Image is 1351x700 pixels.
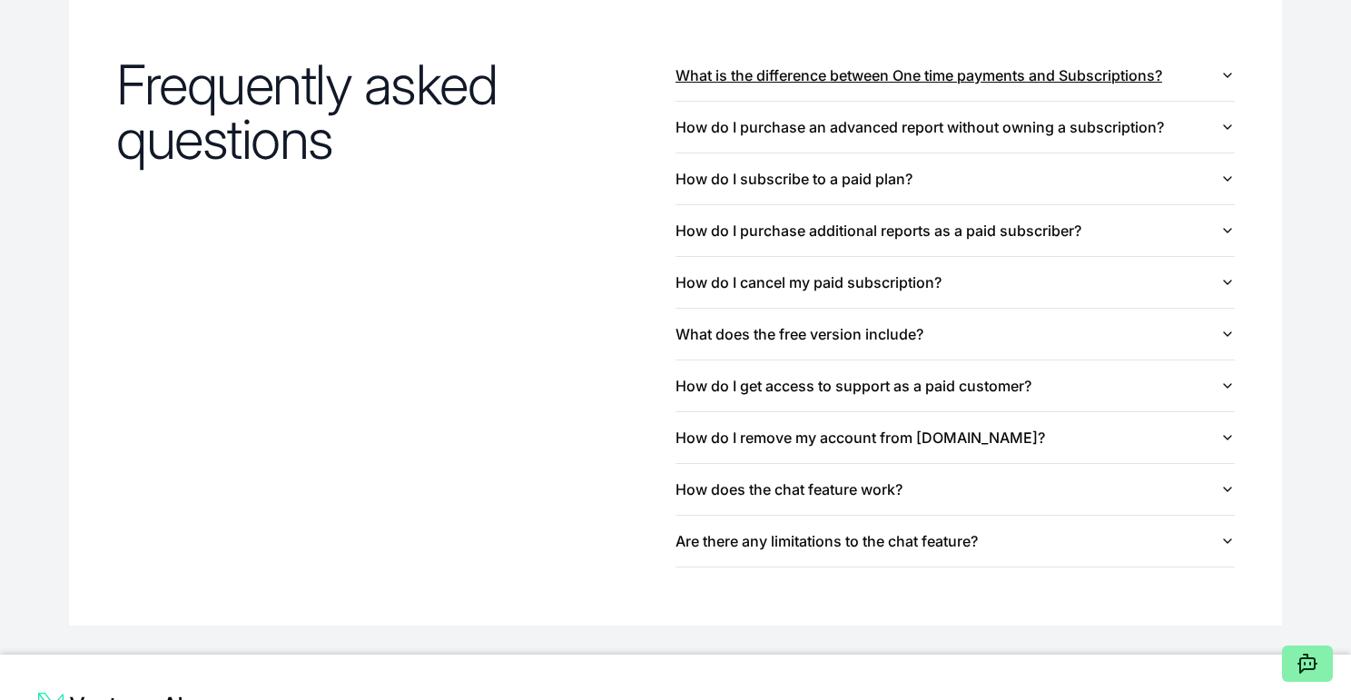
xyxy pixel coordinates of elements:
button: What does the free version include? [675,309,1235,360]
button: How do I remove my account from [DOMAIN_NAME]? [675,412,1235,463]
h2: Frequently asked questions [116,57,675,166]
button: What is the difference between One time payments and Subscriptions? [675,50,1235,101]
button: How do I cancel my paid subscription? [675,257,1235,308]
button: How do I purchase an advanced report without owning a subscription? [675,102,1235,153]
button: How does the chat feature work? [675,464,1235,515]
button: Are there any limitations to the chat feature? [675,516,1235,567]
button: How do I subscribe to a paid plan? [675,153,1235,204]
button: How do I get access to support as a paid customer? [675,360,1235,411]
button: How do I purchase additional reports as a paid subscriber? [675,205,1235,256]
